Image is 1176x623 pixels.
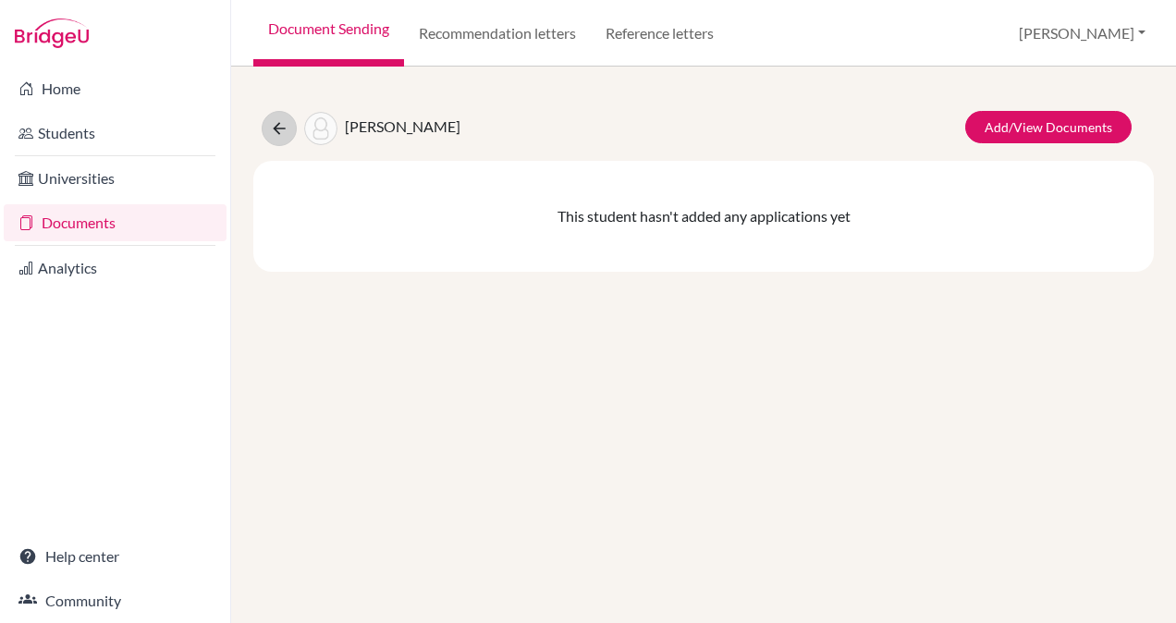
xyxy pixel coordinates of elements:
a: Universities [4,160,227,197]
a: Analytics [4,250,227,287]
span: [PERSON_NAME] [345,117,460,135]
div: This student hasn't added any applications yet [253,161,1154,272]
a: Community [4,582,227,619]
a: Help center [4,538,227,575]
a: Home [4,70,227,107]
a: Students [4,115,227,152]
img: Bridge-U [15,18,89,48]
a: Add/View Documents [965,111,1132,143]
a: Documents [4,204,227,241]
button: [PERSON_NAME] [1011,16,1154,51]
